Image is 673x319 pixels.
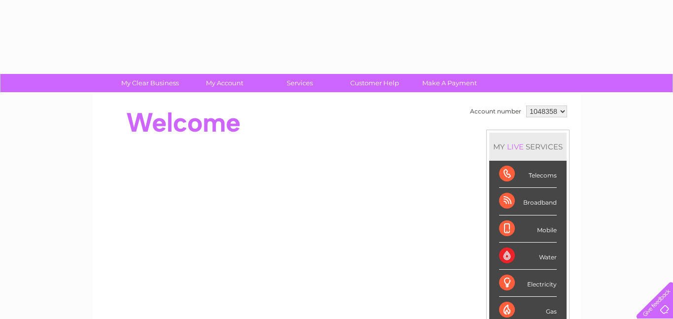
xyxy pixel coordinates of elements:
td: Account number [468,103,524,120]
div: Mobile [499,215,557,243]
div: Electricity [499,270,557,297]
div: LIVE [505,142,526,151]
a: My Clear Business [109,74,191,92]
a: My Account [184,74,266,92]
a: Services [259,74,340,92]
div: Water [499,243,557,270]
div: MY SERVICES [489,133,567,161]
a: Make A Payment [409,74,490,92]
div: Broadband [499,188,557,215]
a: Customer Help [334,74,415,92]
div: Telecoms [499,161,557,188]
